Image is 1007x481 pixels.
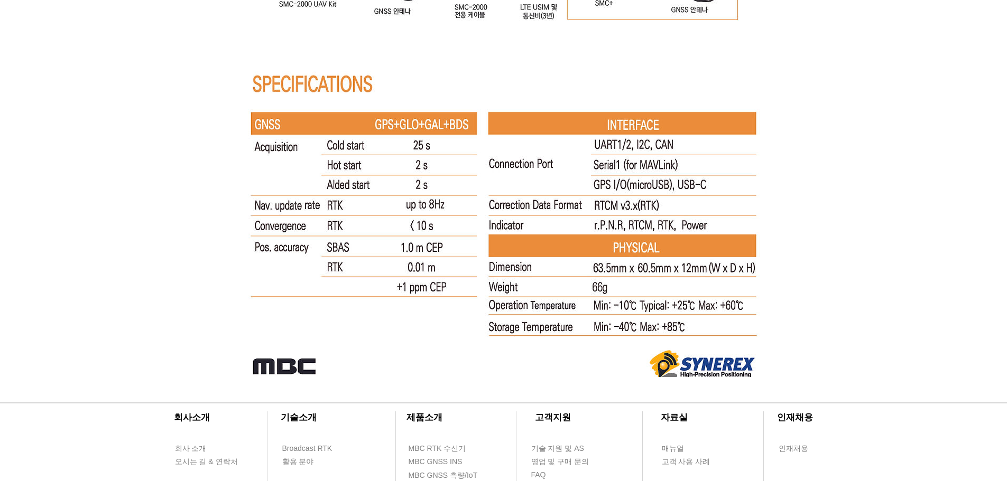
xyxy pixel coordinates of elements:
[661,455,722,468] a: 고객 사용 사례
[531,455,592,468] a: 영업 및 구매 문의
[407,412,442,422] span: ​제품소개
[531,442,610,455] a: 기술 지원 및 AS
[282,442,343,455] a: Broadcast RTK
[535,412,571,422] span: ​고객지원
[175,457,238,467] span: 오시는 길 & 연락처
[662,457,710,467] span: 고객 사용 사례
[281,412,317,422] span: ​기술소개
[409,444,466,454] span: MBC RTK 수신기
[661,442,722,455] a: 매뉴얼
[174,412,210,422] span: ​회사소개
[779,444,808,454] span: 인재채용
[175,444,207,454] span: 회사 소개
[282,455,343,468] a: 활용 분야
[811,148,1007,481] iframe: Wix Chat
[661,412,688,422] span: ​자료실
[409,470,478,481] span: MBC GNSS 측량/IoT
[408,442,487,455] a: MBC RTK 수신기
[778,442,828,455] a: 인재채용
[531,444,584,454] span: 기술 지원 및 AS
[777,412,813,422] span: ​인재채용
[662,444,684,454] span: 매뉴얼
[531,470,546,480] span: FAQ
[409,457,463,467] span: MBC GNSS INS
[408,455,474,468] a: MBC GNSS INS
[174,455,246,468] a: 오시는 길 & 연락처
[282,444,332,454] span: Broadcast RTK
[174,442,235,455] a: 회사 소개
[531,457,589,467] span: 영업 및 구매 문의
[282,457,314,467] span: 활용 분야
